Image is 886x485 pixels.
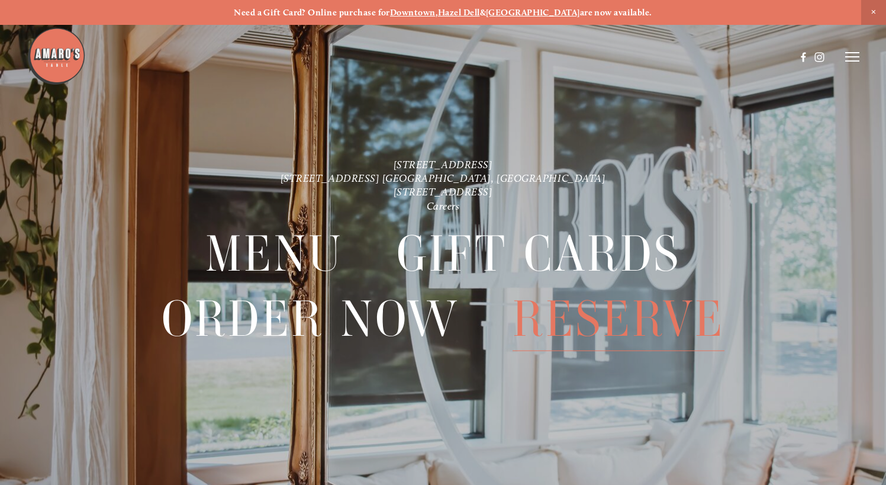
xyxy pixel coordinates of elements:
a: Menu [205,222,344,285]
a: [STREET_ADDRESS] [GEOGRAPHIC_DATA], [GEOGRAPHIC_DATA] [281,172,606,184]
span: Gift Cards [397,222,681,286]
img: Amaro's Table [27,27,86,86]
strong: Need a Gift Card? Online purchase for [234,7,390,18]
strong: & [480,7,486,18]
a: Careers [427,200,460,212]
a: Hazel Dell [438,7,480,18]
span: Menu [205,222,344,286]
strong: are now available. [580,7,652,18]
a: Downtown [390,7,436,18]
a: Gift Cards [397,222,681,285]
strong: , [436,7,438,18]
a: Reserve [513,287,724,350]
a: [STREET_ADDRESS] [394,158,493,170]
a: [GEOGRAPHIC_DATA] [486,7,580,18]
a: Order Now [162,287,459,350]
a: [STREET_ADDRESS] [394,185,493,198]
